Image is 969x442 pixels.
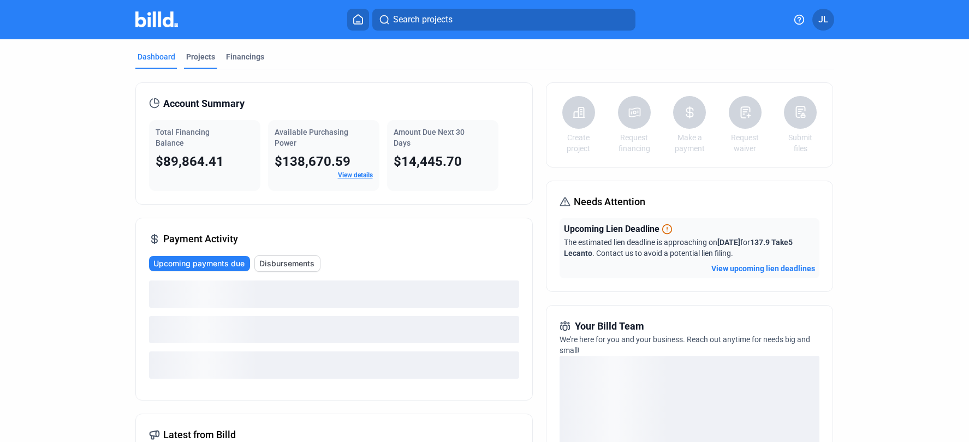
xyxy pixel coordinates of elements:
span: Upcoming payments due [153,258,245,269]
button: View upcoming lien deadlines [711,263,815,274]
a: Request waiver [726,132,764,154]
span: We're here for you and your business. Reach out anytime for needs big and small! [560,335,810,355]
span: [DATE] [717,238,740,247]
a: Request financing [615,132,653,154]
span: Account Summary [163,96,245,111]
a: Make a payment [670,132,709,154]
div: Financings [226,51,264,62]
span: $89,864.41 [156,154,224,169]
img: Billd Company Logo [135,11,179,27]
button: JL [812,9,834,31]
div: Dashboard [138,51,175,62]
div: loading [149,280,519,308]
div: loading [149,351,519,379]
div: Projects [186,51,215,62]
span: JL [818,13,828,26]
span: Your Billd Team [575,319,644,334]
span: Available Purchasing Power [275,128,348,147]
button: Search projects [372,9,635,31]
span: $138,670.59 [275,154,350,169]
button: Disbursements [254,255,320,272]
span: Payment Activity [163,231,238,247]
a: Create project [560,132,598,154]
span: $14,445.70 [394,154,462,169]
a: Submit files [781,132,819,154]
span: The estimated lien deadline is approaching on for . Contact us to avoid a potential lien filing. [564,238,793,258]
span: Search projects [393,13,453,26]
span: Total Financing Balance [156,128,210,147]
span: Disbursements [259,258,314,269]
span: Needs Attention [574,194,645,210]
span: Amount Due Next 30 Days [394,128,465,147]
div: loading [149,316,519,343]
a: View details [338,171,373,179]
span: Upcoming Lien Deadline [564,223,659,236]
button: Upcoming payments due [149,256,250,271]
